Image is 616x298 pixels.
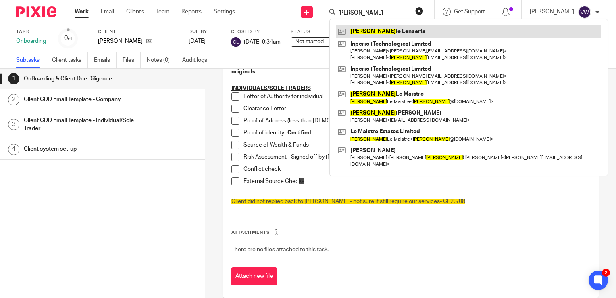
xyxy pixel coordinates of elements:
p: Conflict check [243,165,590,173]
a: Reports [181,8,202,16]
img: svg%3E [231,37,241,47]
div: 1 [8,73,19,84]
div: 2 [8,94,19,105]
div: 4 [8,144,19,155]
a: Notes (0) [147,52,176,68]
a: Team [156,8,169,16]
a: Emails [94,52,117,68]
label: Due by [189,29,221,35]
h1: Client CDD Email Template - Individual/Sole Trader [24,114,139,135]
a: Clients [126,8,144,16]
div: 3 [8,119,19,130]
a: Email [101,8,114,16]
p: [PERSON_NAME] [530,8,574,16]
span: Not started [295,39,324,44]
h1: OnBoarding & Client Due Diligence [24,73,139,85]
span: There are no files attached to this task. [231,247,329,252]
span: [DATE] 9:34am [244,39,281,44]
h1: Client system set-up [24,143,139,155]
img: Pixie [16,6,56,17]
p: Proof of identity - [243,129,590,137]
span: ks [299,178,304,184]
button: Attach new file [231,267,277,285]
span: Get Support [454,9,485,15]
span: Attachments [231,230,270,235]
a: Audit logs [182,52,213,68]
label: Client [98,29,179,35]
h1: Client CDD Email Template - Company [24,93,139,105]
img: svg%3E [578,6,591,19]
a: Subtasks [16,52,46,68]
p: Letter of Authority for individual [243,92,590,101]
strong: Certified [287,130,311,136]
small: /4 [68,36,72,41]
a: Files [123,52,141,68]
a: Work [75,8,89,16]
p: [PERSON_NAME] [98,37,142,45]
div: [DATE] [189,37,221,45]
label: Task [16,29,48,35]
label: Closed by [231,29,281,35]
u: INDIVIDUALS/SOLE TRADERS [231,86,311,91]
p: Proof of Address (less than [DEMOGRAPHIC_DATA]) - [243,117,590,125]
div: Onboarding [16,37,48,45]
p: Source of Wealth & Funds [243,141,590,149]
p: Risk Assessment - Signed off by [PERSON_NAME] [243,153,590,161]
div: 0 [64,34,72,43]
span: Client did not replied back to [PERSON_NAME] - not sure if still require our services- CL23/08 [231,199,465,204]
p: Clearance Letter [243,105,590,113]
a: Settings [214,8,235,16]
p: External Source Chec [243,177,590,185]
a: Client tasks [52,52,88,68]
div: 2 [602,269,610,277]
label: Status [291,29,371,35]
input: Search [337,10,410,17]
button: Clear [415,7,423,15]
